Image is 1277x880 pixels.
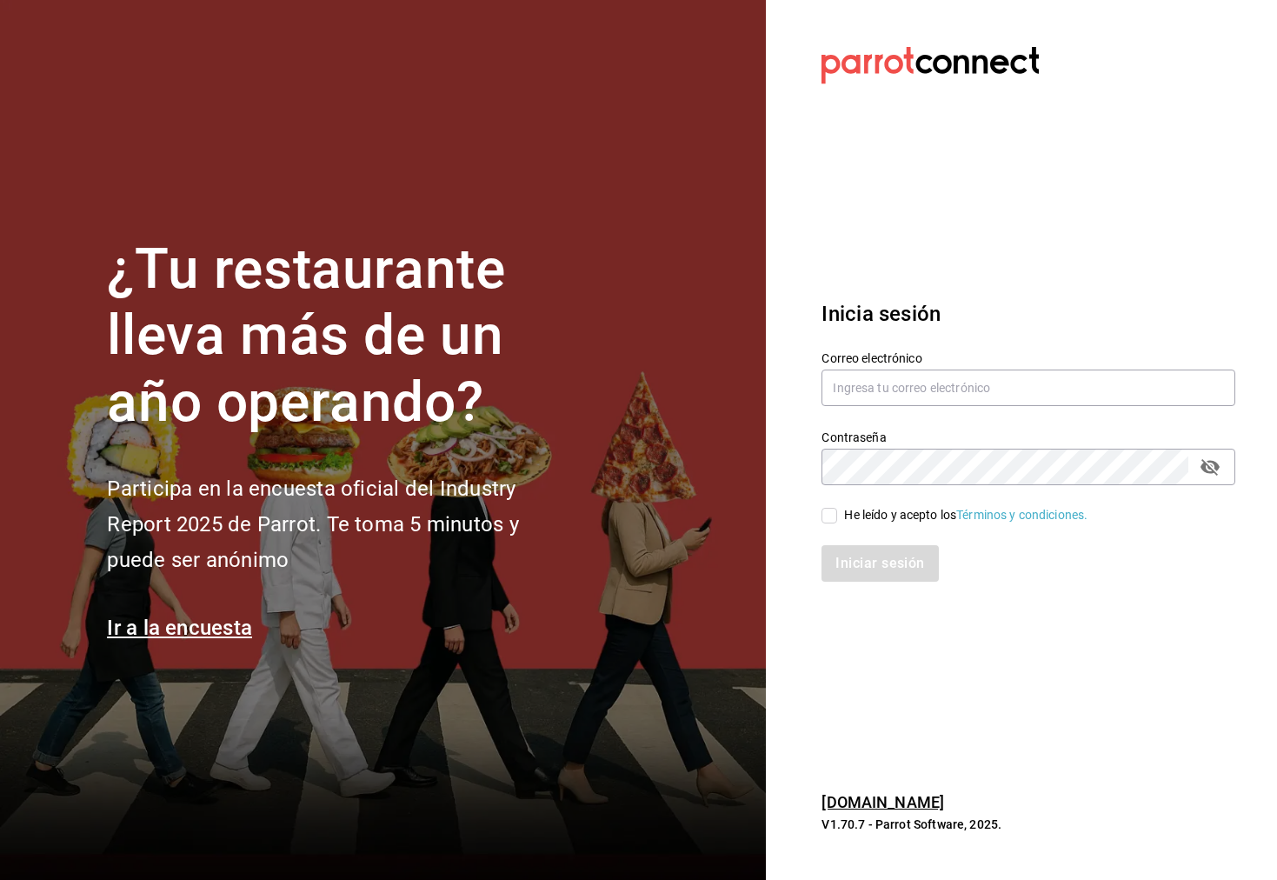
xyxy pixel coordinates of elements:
a: Ir a la encuesta [107,616,252,640]
label: Contraseña [821,430,1235,443]
h3: Inicia sesión [821,298,1235,330]
input: Ingresa tu correo electrónico [821,370,1235,406]
h2: Participa en la encuesta oficial del Industry Report 2025 de Parrot. Te toma 5 minutos y puede se... [107,471,576,577]
a: Términos y condiciones. [956,508,1087,522]
h1: ¿Tu restaurante lleva más de un año operando? [107,237,576,437]
label: Correo electrónico [821,351,1235,363]
div: He leído y acepto los [844,506,1087,524]
a: [DOMAIN_NAME] [821,793,944,811]
p: V1.70.7 - Parrot Software, 2025. [821,816,1235,833]
button: passwordField [1195,452,1225,482]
